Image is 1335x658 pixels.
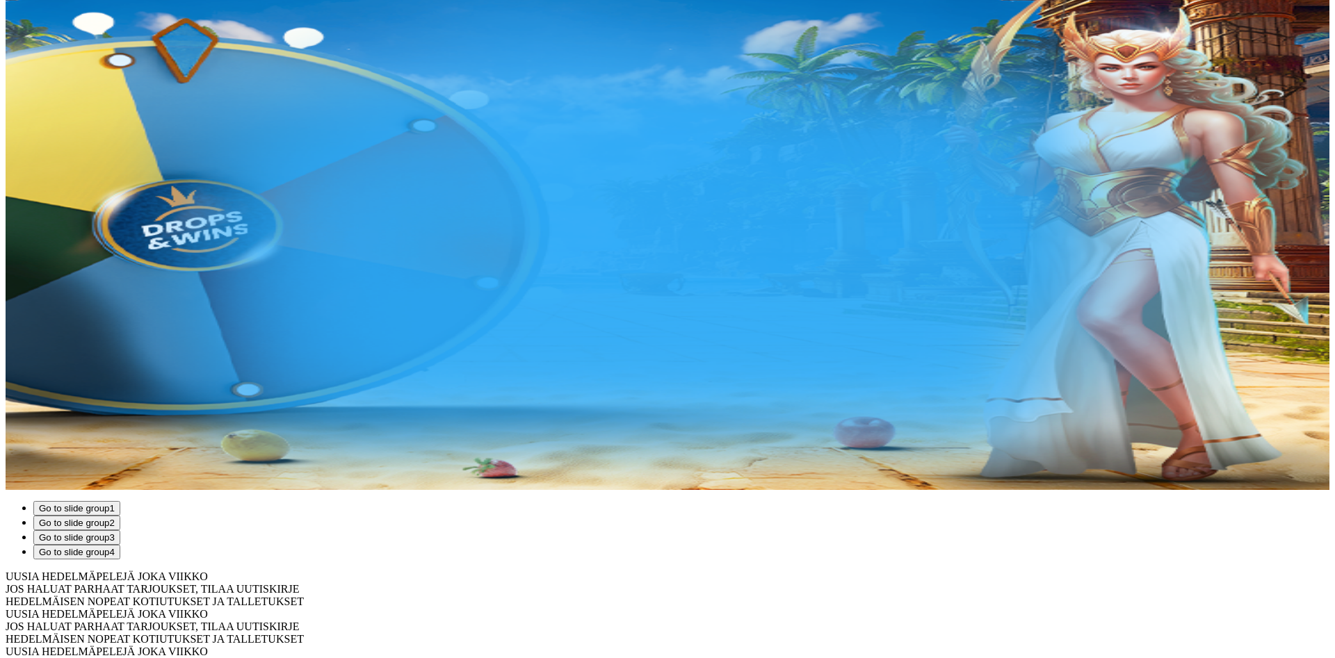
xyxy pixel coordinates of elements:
span: JOS HALUAT PARHAAT TARJOUKSET, TILAA UUTISKIRJE [6,620,299,632]
button: Go to slide group2 [33,516,120,530]
span: Go to slide group 3 [39,532,115,543]
button: Go to slide group3 [33,530,120,545]
span: Go to slide group 1 [39,503,115,513]
span: HEDELMÄISEN NOPEAT KOTIUTUKSET JA TALLETUKSET [6,595,304,607]
span: UUSIA HEDELMÄPELEJÄ JOKA VIIKKO [6,608,208,620]
span: HEDELMÄISEN NOPEAT KOTIUTUKSET JA TALLETUKSET [6,633,304,645]
span: JOS HALUAT PARHAAT TARJOUKSET, TILAA UUTISKIRJE [6,583,299,595]
span: Go to slide group 2 [39,518,115,528]
span: UUSIA HEDELMÄPELEJÄ JOKA VIIKKO [6,645,208,657]
span: Go to slide group 4 [39,547,115,557]
span: UUSIA HEDELMÄPELEJÄ JOKA VIIKKO [6,570,208,582]
button: Go to slide group1 [33,501,120,516]
button: Go to slide group4 [33,545,120,559]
